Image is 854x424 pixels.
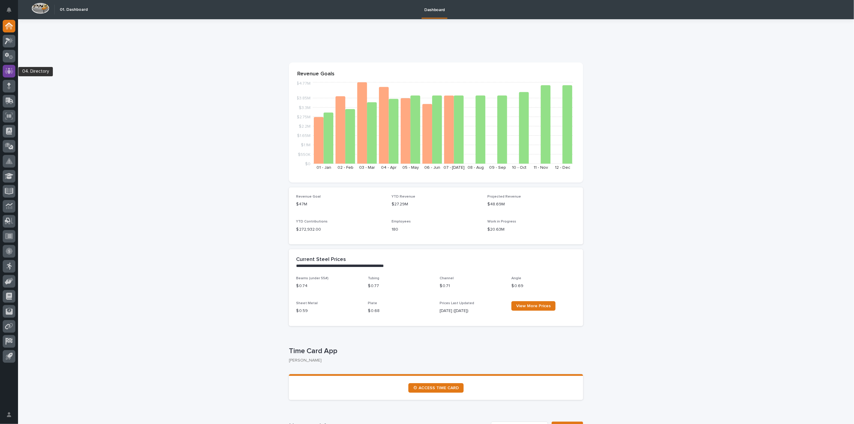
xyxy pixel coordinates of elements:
[368,277,379,280] span: Tubing
[8,7,15,17] div: Notifications
[440,277,454,280] span: Channel
[60,7,88,12] h2: 01. Dashboard
[296,82,310,86] tspan: $4.77M
[511,301,556,311] a: View More Prices
[289,347,581,356] p: Time Card App
[392,226,480,233] p: 180
[296,195,321,198] span: Revenue Goal
[368,283,432,289] p: $ 0.77
[289,358,578,363] p: [PERSON_NAME]
[512,165,526,170] text: 10 - Oct
[402,165,419,170] text: 05 - May
[381,165,397,170] text: 04 - Apr
[440,301,474,305] span: Prices Last Updated
[440,283,504,289] p: $ 0.71
[301,143,310,147] tspan: $1.1M
[32,3,49,14] img: Workspace Logo
[296,96,310,101] tspan: $3.85M
[368,308,432,314] p: $ 0.68
[424,165,440,170] text: 06 - Jun
[299,106,310,110] tspan: $3.3M
[534,165,548,170] text: 11 - Nov
[305,162,310,166] tspan: $0
[3,4,15,16] button: Notifications
[296,256,346,263] h2: Current Steel Prices
[487,201,576,207] p: $48.69M
[297,134,310,138] tspan: $1.65M
[444,165,465,170] text: 07 - [DATE]
[296,220,328,223] span: YTD Contributions
[368,301,377,305] span: Plate
[392,220,411,223] span: Employees
[555,165,570,170] text: 12 - Dec
[296,308,361,314] p: $ 0.59
[296,283,361,289] p: $ 0.74
[296,226,385,233] p: $ 272,932.00
[516,304,551,308] span: View More Prices
[359,165,375,170] text: 03 - Mar
[392,195,416,198] span: YTD Revenue
[297,71,575,77] p: Revenue Goals
[487,226,576,233] p: $20.63M
[413,386,459,390] span: ⏲ ACCESS TIME CARD
[487,195,521,198] span: Projected Revenue
[296,301,318,305] span: Sheet Metal
[392,201,480,207] p: $27.29M
[468,165,484,170] text: 08 - Aug
[299,124,310,129] tspan: $2.2M
[297,115,310,119] tspan: $2.75M
[298,153,310,157] tspan: $550K
[511,283,576,289] p: $ 0.69
[296,201,385,207] p: $47M
[489,165,506,170] text: 09 - Sep
[408,383,464,393] a: ⏲ ACCESS TIME CARD
[338,165,353,170] text: 02 - Feb
[296,277,329,280] span: Beams (under 55#)
[440,308,504,314] p: [DATE] ([DATE])
[487,220,516,223] span: Work in Progress
[511,277,521,280] span: Angle
[316,165,331,170] text: 01 - Jan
